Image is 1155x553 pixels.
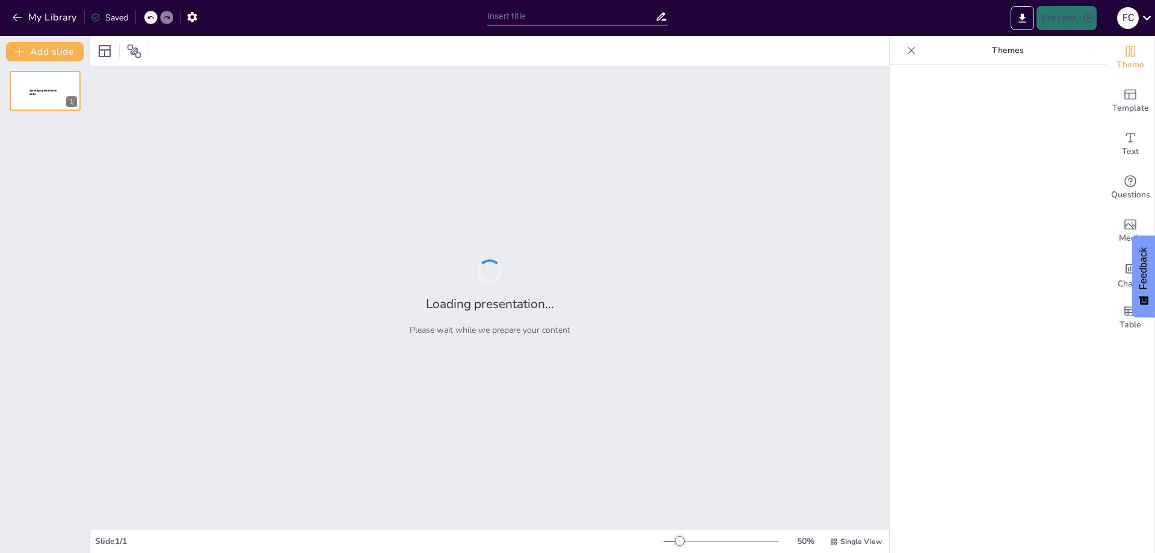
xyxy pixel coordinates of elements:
p: Please wait while we prepare your content [410,324,570,336]
span: Table [1120,318,1141,332]
div: Add charts and graphs [1106,253,1154,296]
span: Single View [840,537,882,546]
div: 1 [10,71,81,111]
input: Insert title [487,8,655,25]
button: Present [1036,6,1097,30]
span: Template [1112,102,1149,115]
span: Sendsteps presentation editor [29,89,57,96]
button: My Library [9,8,82,27]
button: Add slide [6,42,84,61]
span: Questions [1111,188,1150,202]
button: Feedback - Show survey [1132,235,1155,317]
div: 50 % [791,536,820,547]
div: Slide 1 / 1 [95,536,664,547]
div: F C [1117,7,1139,29]
div: Get real-time input from your audience [1106,166,1154,209]
h2: Loading presentation... [426,295,554,312]
span: Charts [1118,277,1143,291]
span: Position [127,44,141,58]
div: Change the overall theme [1106,36,1154,79]
div: Saved [91,12,128,23]
div: 1 [66,96,77,107]
p: Themes [921,36,1094,65]
span: Feedback [1138,247,1149,289]
span: Text [1122,145,1139,158]
div: Add a table [1106,296,1154,339]
span: Theme [1116,58,1144,72]
div: Layout [95,42,114,61]
div: Add text boxes [1106,123,1154,166]
button: F C [1117,6,1139,30]
div: Add images, graphics, shapes or video [1106,209,1154,253]
span: Media [1119,232,1142,245]
button: Export to PowerPoint [1011,6,1034,30]
div: Add ready made slides [1106,79,1154,123]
